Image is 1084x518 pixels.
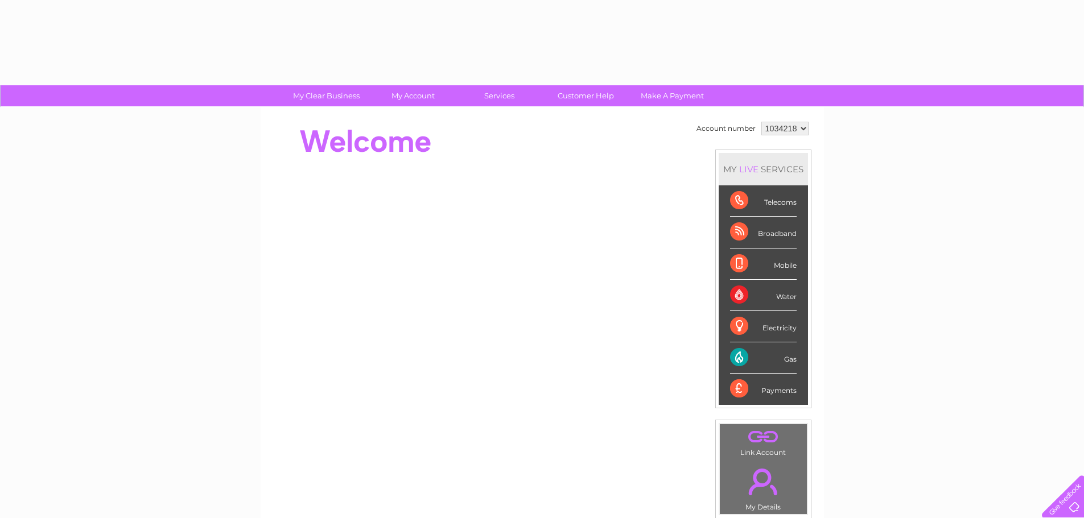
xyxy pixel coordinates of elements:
a: Services [452,85,546,106]
td: Account number [694,119,759,138]
a: . [723,462,804,502]
a: Make A Payment [625,85,719,106]
div: Mobile [730,248,797,280]
div: Telecoms [730,185,797,217]
td: Link Account [719,424,807,459]
div: Electricity [730,311,797,342]
div: Gas [730,342,797,374]
div: LIVE [737,164,761,175]
a: Customer Help [539,85,633,106]
div: MY SERVICES [719,153,808,185]
div: Payments [730,374,797,404]
a: My Account [366,85,460,106]
div: Broadband [730,217,797,248]
td: My Details [719,459,807,515]
div: Water [730,280,797,311]
a: My Clear Business [279,85,373,106]
a: . [723,427,804,447]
